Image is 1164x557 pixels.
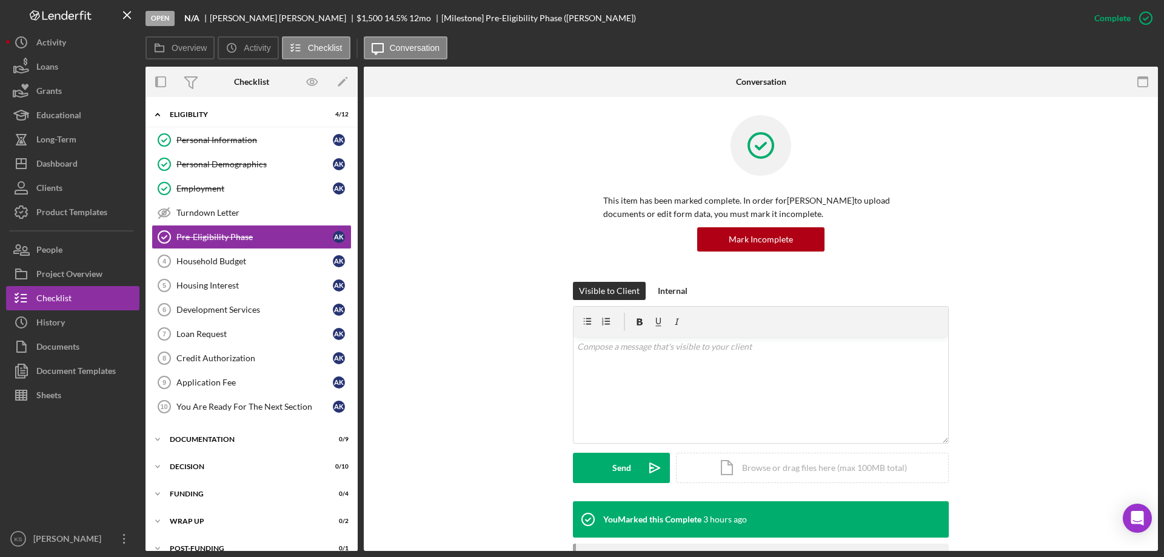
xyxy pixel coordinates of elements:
[176,378,333,387] div: Application Fee
[152,322,352,346] a: 7Loan RequestAK
[333,182,345,195] div: A K
[736,77,786,87] div: Conversation
[333,279,345,292] div: A K
[1123,504,1152,533] div: Open Intercom Messenger
[333,304,345,316] div: A K
[6,30,139,55] button: Activity
[184,13,199,23] b: N/A
[441,13,636,23] div: [Milestone] Pre-Eligibility Phase ([PERSON_NAME])
[152,152,352,176] a: Personal DemographicsAK
[6,262,139,286] button: Project Overview
[152,346,352,370] a: 8Credit AuthorizationAK
[162,379,166,386] tspan: 9
[390,43,440,53] label: Conversation
[6,200,139,224] button: Product Templates
[409,13,431,23] div: 12 mo
[729,227,793,252] div: Mark Incomplete
[333,134,345,146] div: A K
[333,352,345,364] div: A K
[36,238,62,265] div: People
[162,258,167,265] tspan: 4
[327,518,349,525] div: 0 / 2
[697,227,824,252] button: Mark Incomplete
[162,282,166,289] tspan: 5
[170,545,318,552] div: Post-Funding
[162,306,166,313] tspan: 6
[162,355,166,362] tspan: 8
[145,36,215,59] button: Overview
[333,231,345,243] div: A K
[36,103,81,130] div: Educational
[1082,6,1158,30] button: Complete
[36,286,72,313] div: Checklist
[364,36,448,59] button: Conversation
[6,152,139,176] button: Dashboard
[327,463,349,470] div: 0 / 10
[333,255,345,267] div: A K
[152,370,352,395] a: 9Application FeeAK
[6,127,139,152] a: Long-Term
[152,225,352,249] a: Pre-Eligibility PhaseAK
[36,30,66,58] div: Activity
[6,527,139,551] button: KS[PERSON_NAME]
[218,36,278,59] button: Activity
[658,282,687,300] div: Internal
[6,286,139,310] button: Checklist
[176,402,333,412] div: You Are Ready For The Next Section
[333,158,345,170] div: A K
[170,463,318,470] div: Decision
[573,453,670,483] button: Send
[6,103,139,127] button: Educational
[612,453,631,483] div: Send
[36,127,76,155] div: Long-Term
[170,111,318,118] div: Eligiblity
[176,232,333,242] div: Pre-Eligibility Phase
[36,152,78,179] div: Dashboard
[308,43,343,53] label: Checklist
[579,282,640,300] div: Visible to Client
[384,13,407,23] div: 14.5 %
[6,310,139,335] button: History
[603,515,701,524] div: You Marked this Complete
[234,77,269,87] div: Checklist
[36,359,116,386] div: Document Templates
[36,79,62,106] div: Grants
[176,184,333,193] div: Employment
[152,128,352,152] a: Personal InformationAK
[573,282,646,300] button: Visible to Client
[6,176,139,200] button: Clients
[6,359,139,383] a: Document Templates
[36,55,58,82] div: Loans
[176,159,333,169] div: Personal Demographics
[244,43,270,53] label: Activity
[36,200,107,227] div: Product Templates
[703,515,747,524] time: 2025-09-26 15:18
[327,111,349,118] div: 4 / 12
[6,238,139,262] button: People
[36,176,62,203] div: Clients
[36,335,79,362] div: Documents
[160,403,167,410] tspan: 10
[152,249,352,273] a: 4Household BudgetAK
[652,282,694,300] button: Internal
[36,262,102,289] div: Project Overview
[327,490,349,498] div: 0 / 4
[6,55,139,79] a: Loans
[6,335,139,359] button: Documents
[6,383,139,407] button: Sheets
[176,353,333,363] div: Credit Authorization
[152,201,352,225] a: Turndown Letter
[176,208,351,218] div: Turndown Letter
[327,436,349,443] div: 0 / 9
[210,13,356,23] div: [PERSON_NAME] [PERSON_NAME]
